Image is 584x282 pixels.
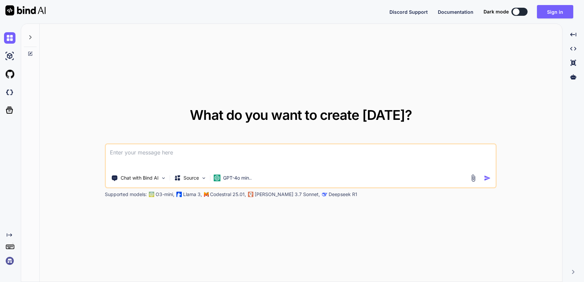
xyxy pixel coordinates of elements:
[105,191,147,198] p: Supported models:
[484,175,491,182] img: icon
[255,191,320,198] p: [PERSON_NAME] 3.7 Sonnet,
[322,192,327,197] img: claude
[537,5,573,18] button: Sign in
[438,8,473,15] button: Documentation
[469,174,477,182] img: attachment
[204,192,209,197] img: Mistral-AI
[389,9,428,15] span: Discord Support
[4,87,15,98] img: darkCloudIdeIcon
[4,50,15,62] img: ai-studio
[223,175,252,181] p: GPT-4o min..
[484,8,509,15] span: Dark mode
[4,32,15,44] img: chat
[329,191,357,198] p: Deepseek R1
[183,175,199,181] p: Source
[5,5,46,15] img: Bind AI
[176,192,182,197] img: Llama2
[121,175,159,181] p: Chat with Bind AI
[210,191,246,198] p: Codestral 25.01,
[156,191,174,198] p: O3-mini,
[438,9,473,15] span: Documentation
[389,8,428,15] button: Discord Support
[248,192,253,197] img: claude
[4,255,15,267] img: signin
[183,191,202,198] p: Llama 3,
[190,107,412,123] span: What do you want to create [DATE]?
[161,175,166,181] img: Pick Tools
[201,175,207,181] img: Pick Models
[149,192,154,197] img: GPT-4
[214,175,220,181] img: GPT-4o mini
[4,68,15,80] img: githubLight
